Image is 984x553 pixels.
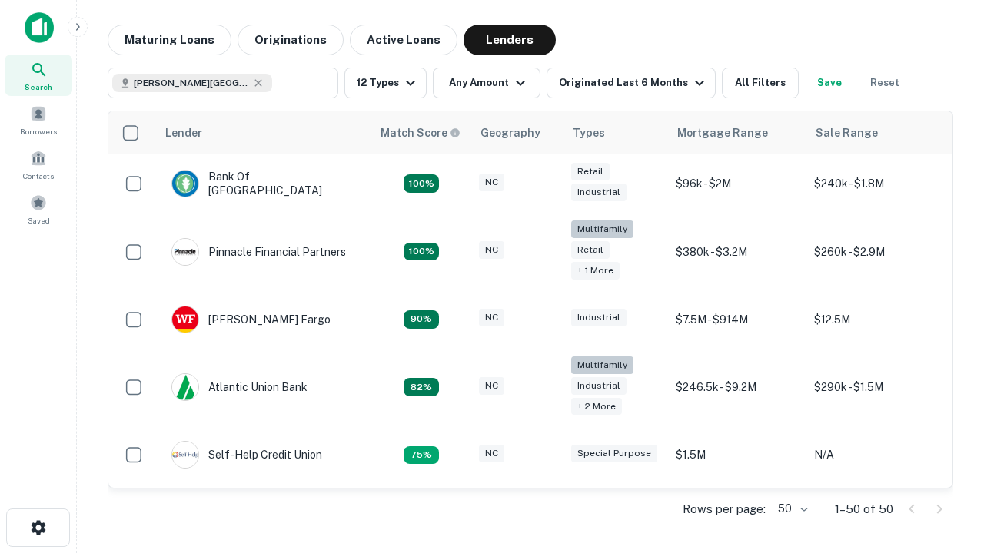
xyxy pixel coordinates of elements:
[5,188,72,230] a: Saved
[683,500,766,518] p: Rows per page:
[480,124,540,142] div: Geography
[479,445,504,462] div: NC
[381,124,457,141] h6: Match Score
[571,163,610,180] div: Retail
[806,349,945,426] td: $290k - $1.5M
[571,309,627,326] div: Industrial
[860,68,909,98] button: Reset
[479,377,504,395] div: NC
[404,446,439,465] div: Matching Properties: 10, hasApolloMatch: undefined
[668,290,806,349] td: $7.5M - $914M
[563,111,668,154] th: Types
[25,12,54,43] img: capitalize-icon.png
[381,124,460,141] div: Capitalize uses an advanced AI algorithm to match your search with the best lender. The match sco...
[806,290,945,349] td: $12.5M
[571,356,633,374] div: Multifamily
[479,174,504,191] div: NC
[571,262,620,280] div: + 1 more
[156,111,371,154] th: Lender
[464,25,556,55] button: Lenders
[108,25,231,55] button: Maturing Loans
[571,445,657,462] div: Special Purpose
[479,241,504,259] div: NC
[165,124,202,142] div: Lender
[20,125,57,137] span: Borrowers
[571,377,627,395] div: Industrial
[404,378,439,396] div: Matching Properties: 11, hasApolloMatch: undefined
[668,213,806,290] td: $380k - $3.2M
[722,68,799,98] button: All Filters
[471,111,563,154] th: Geography
[668,426,806,484] td: $1.5M
[404,174,439,193] div: Matching Properties: 14, hasApolloMatch: undefined
[835,500,893,518] p: 1–50 of 50
[172,306,198,333] img: picture
[172,171,198,197] img: picture
[806,154,945,213] td: $240k - $1.8M
[5,99,72,141] a: Borrowers
[668,349,806,426] td: $246.5k - $9.2M
[816,124,878,142] div: Sale Range
[350,25,457,55] button: Active Loans
[171,306,331,333] div: [PERSON_NAME] Fargo
[5,55,72,96] a: Search
[404,243,439,261] div: Matching Properties: 24, hasApolloMatch: undefined
[668,154,806,213] td: $96k - $2M
[171,441,322,469] div: Self-help Credit Union
[23,170,54,182] span: Contacts
[805,68,854,98] button: Save your search to get updates of matches that match your search criteria.
[171,373,307,401] div: Atlantic Union Bank
[571,184,627,201] div: Industrial
[772,498,810,520] div: 50
[172,442,198,468] img: picture
[344,68,427,98] button: 12 Types
[404,310,439,329] div: Matching Properties: 12, hasApolloMatch: undefined
[171,170,356,197] div: Bank Of [GEOGRAPHIC_DATA]
[5,144,72,185] a: Contacts
[806,426,945,484] td: N/A
[371,111,471,154] th: Capitalize uses an advanced AI algorithm to match your search with the best lender. The match sco...
[571,241,610,259] div: Retail
[134,76,249,90] span: [PERSON_NAME][GEOGRAPHIC_DATA], [GEOGRAPHIC_DATA]
[573,124,605,142] div: Types
[28,214,50,227] span: Saved
[907,430,984,504] iframe: Chat Widget
[547,68,716,98] button: Originated Last 6 Months
[559,74,709,92] div: Originated Last 6 Months
[668,111,806,154] th: Mortgage Range
[171,238,346,266] div: Pinnacle Financial Partners
[433,68,540,98] button: Any Amount
[806,111,945,154] th: Sale Range
[25,81,52,93] span: Search
[172,374,198,400] img: picture
[571,398,622,416] div: + 2 more
[806,213,945,290] td: $260k - $2.9M
[238,25,344,55] button: Originations
[571,220,633,238] div: Multifamily
[677,124,768,142] div: Mortgage Range
[172,239,198,265] img: picture
[479,309,504,326] div: NC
